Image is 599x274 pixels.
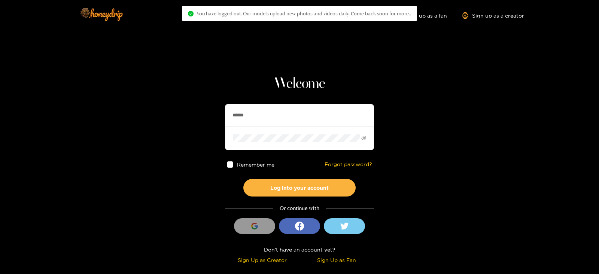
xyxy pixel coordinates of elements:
span: eye-invisible [361,136,366,141]
div: Don't have an account yet? [225,245,374,254]
div: Sign Up as Fan [301,256,372,264]
a: Forgot password? [325,161,372,168]
a: Sign up as a creator [462,12,524,19]
h1: Welcome [225,75,374,93]
div: Sign Up as Creator [227,256,298,264]
button: Log into your account [243,179,356,197]
span: check-circle [188,11,194,16]
span: Remember me [237,162,274,167]
span: You have logged out. Our models upload new photos and videos daily. Come back soon for more.. [197,10,411,16]
a: Sign up as a fan [396,12,447,19]
div: Or continue with [225,204,374,213]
